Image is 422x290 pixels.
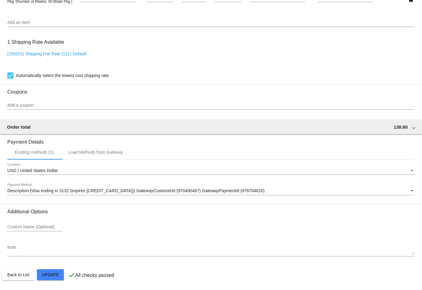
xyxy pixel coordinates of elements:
input: Add an item [7,20,415,25]
mat-select: Currency [7,168,415,173]
div: Load Methods from Gateway [68,150,123,155]
span: Automatically select the lowest cost shipping rate [16,72,109,79]
mat-select: Payment Method [7,189,415,193]
div: Existing methods (1) [15,150,54,155]
span: USD | United States Dollar [7,168,58,173]
span: Back to List [7,272,29,277]
h3: Coupons [7,84,415,95]
p: All checks passed [75,273,114,278]
a: [150201] Shipping Flat Rate (11) | Default [7,51,86,56]
button: Update [37,269,64,280]
h3: Additional Options [7,209,415,215]
h3: Payment Details [7,134,415,145]
mat-icon: check [68,271,75,279]
input: Add a coupon [7,103,415,108]
span: Update [42,272,59,277]
span: Description (Visa ending in 3132 (expires [CREDIT_CARD_DATA])) GatewayCustomerId (970490467) Gate... [7,188,265,193]
span: Order total [7,124,31,130]
input: Custom Name (Optional) [7,225,62,229]
h3: 1 Shipping Rate Available [7,35,64,49]
span: 138.80 [394,124,408,130]
button: Back to List [2,269,34,280]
